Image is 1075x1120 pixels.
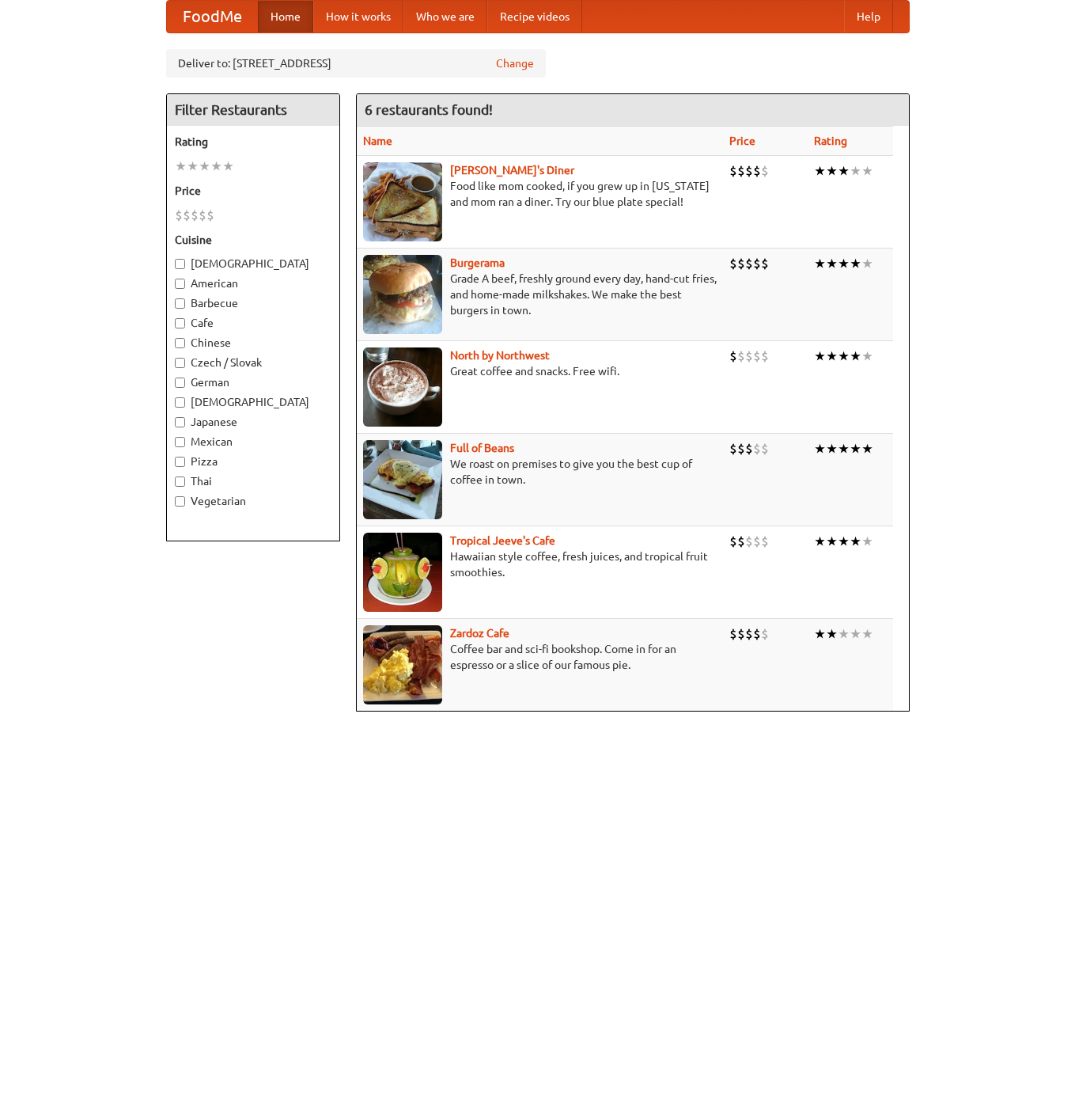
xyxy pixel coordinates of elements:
[175,183,331,199] h5: Price
[363,625,442,704] img: zardoz.jpg
[363,533,442,612] img: jeeves.jpg
[175,335,331,351] label: Chinese
[850,440,861,457] li: ★
[729,533,737,550] li: $
[210,158,222,175] li: ★
[191,207,199,224] li: $
[363,255,442,334] img: burgerama.jpg
[496,55,534,71] a: Change
[363,178,717,210] p: Food like mom cooked, if you grew up in [US_STATE] and mom ran a diner. Try our blue plate special!
[199,207,206,224] li: $
[175,476,185,487] input: Thai
[175,298,185,309] input: Barbecue
[737,625,745,643] li: $
[487,1,582,32] a: Recipe videos
[761,255,769,272] li: $
[814,347,826,365] li: ★
[844,1,893,32] a: Help
[826,347,838,365] li: ★
[166,49,546,78] div: Deliver to: [STREET_ADDRESS]
[363,162,442,241] img: sallys.jpg
[450,442,514,454] a: Full of Beans
[403,1,487,32] a: Who we are
[313,1,403,32] a: How it works
[183,207,191,224] li: $
[761,347,769,365] li: $
[826,440,838,457] li: ★
[199,158,210,175] li: ★
[737,533,745,550] li: $
[363,363,717,379] p: Great coffee and snacks. Free wifi.
[450,534,555,547] b: Tropical Jeeve's Cafe
[838,625,850,643] li: ★
[745,440,753,457] li: $
[814,135,847,147] a: Rating
[175,437,185,447] input: Mexican
[175,318,185,328] input: Cafe
[175,473,331,489] label: Thai
[745,533,753,550] li: $
[175,295,331,311] label: Barbecue
[753,347,761,365] li: $
[450,256,505,269] a: Burgerama
[187,158,199,175] li: ★
[814,533,826,550] li: ★
[363,440,442,519] img: beans.jpg
[175,378,185,388] input: German
[761,162,769,180] li: $
[175,434,331,450] label: Mexican
[745,625,753,643] li: $
[826,255,838,272] li: ★
[761,533,769,550] li: $
[745,255,753,272] li: $
[175,207,183,224] li: $
[206,207,214,224] li: $
[729,440,737,457] li: $
[175,397,185,408] input: [DEMOGRAPHIC_DATA]
[167,94,339,126] h4: Filter Restaurants
[814,440,826,457] li: ★
[826,533,838,550] li: ★
[745,162,753,180] li: $
[175,315,331,331] label: Cafe
[175,279,185,289] input: American
[850,347,861,365] li: ★
[838,533,850,550] li: ★
[175,454,331,469] label: Pizza
[450,349,550,362] a: North by Northwest
[838,162,850,180] li: ★
[363,641,717,673] p: Coffee bar and sci-fi bookshop. Come in for an espresso or a slice of our famous pie.
[729,255,737,272] li: $
[838,255,850,272] li: ★
[175,338,185,348] input: Chinese
[861,625,873,643] li: ★
[175,232,331,248] h5: Cuisine
[450,164,574,177] b: [PERSON_NAME]'s Diner
[729,162,737,180] li: $
[729,347,737,365] li: $
[365,102,493,117] ng-pluralize: 6 restaurants found!
[363,549,717,580] p: Hawaiian style coffee, fresh juices, and tropical fruit smoothies.
[814,162,826,180] li: ★
[838,347,850,365] li: ★
[363,271,717,318] p: Grade A beef, freshly ground every day, hand-cut fries, and home-made milkshakes. We make the bes...
[222,158,234,175] li: ★
[861,255,873,272] li: ★
[175,374,331,390] label: German
[729,625,737,643] li: $
[258,1,313,32] a: Home
[363,135,392,147] a: Name
[753,255,761,272] li: $
[761,625,769,643] li: $
[861,347,873,365] li: ★
[861,440,873,457] li: ★
[175,394,331,410] label: [DEMOGRAPHIC_DATA]
[850,533,861,550] li: ★
[737,347,745,365] li: $
[175,414,331,430] label: Japanese
[167,1,258,32] a: FoodMe
[850,255,861,272] li: ★
[753,440,761,457] li: $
